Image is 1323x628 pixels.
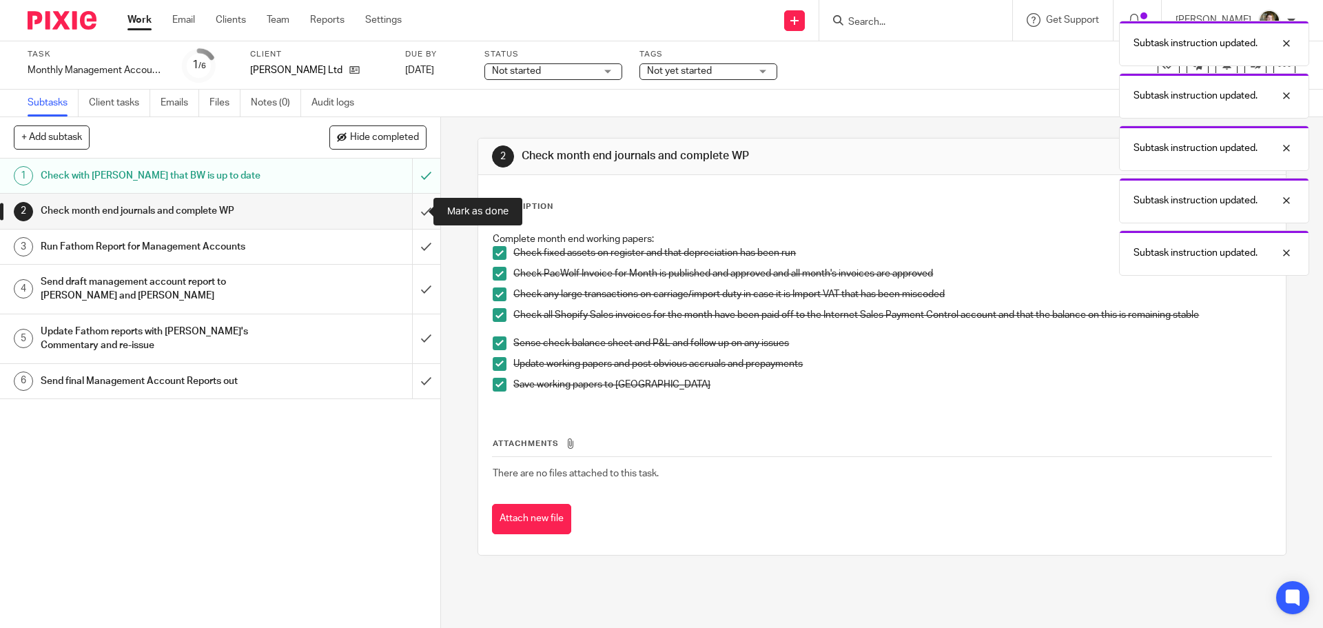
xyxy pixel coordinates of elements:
[28,63,165,77] div: Monthly Management Accounts - [PERSON_NAME]
[492,201,553,212] p: Description
[28,11,96,30] img: Pixie
[513,308,1271,322] p: Check all Shopify Sales invoices for the month have been paid off to the Internet Sales Payment C...
[522,149,912,163] h1: Check month end journals and complete WP
[484,49,622,60] label: Status
[267,13,289,27] a: Team
[127,13,152,27] a: Work
[311,90,365,117] a: Audit logs
[172,13,195,27] a: Email
[28,63,165,77] div: Monthly Management Accounts - Bolin Webb
[513,246,1271,260] p: Check fixed assets on register and that depreciation has been run
[28,49,165,60] label: Task
[28,90,79,117] a: Subtasks
[493,232,1271,246] p: Complete month end working papers:
[1134,246,1258,260] p: Subtask instruction updated.
[14,202,33,221] div: 2
[41,165,279,186] h1: Check with [PERSON_NAME] that BW is up to date
[14,166,33,185] div: 1
[329,125,427,149] button: Hide completed
[14,125,90,149] button: + Add subtask
[1134,194,1258,207] p: Subtask instruction updated.
[492,66,541,76] span: Not started
[14,329,33,348] div: 5
[1134,37,1258,50] p: Subtask instruction updated.
[41,321,279,356] h1: Update Fathom reports with [PERSON_NAME]'s Commentary and re-issue
[250,63,342,77] p: [PERSON_NAME] Ltd
[513,378,1271,392] p: Save working papers to [GEOGRAPHIC_DATA]
[41,236,279,257] h1: Run Fathom Report for Management Accounts
[1258,10,1280,32] img: 1530183611242%20(1).jpg
[41,201,279,221] h1: Check month end journals and complete WP
[405,65,434,75] span: [DATE]
[216,13,246,27] a: Clients
[14,279,33,298] div: 4
[492,504,571,535] button: Attach new file
[209,90,240,117] a: Files
[639,49,777,60] label: Tags
[492,145,514,168] div: 2
[1134,141,1258,155] p: Subtask instruction updated.
[192,57,206,73] div: 1
[647,66,712,76] span: Not yet started
[41,272,279,307] h1: Send draft management account report to [PERSON_NAME] and [PERSON_NAME]
[1134,89,1258,103] p: Subtask instruction updated.
[493,469,659,478] span: There are no files attached to this task.
[250,49,388,60] label: Client
[513,267,1271,281] p: Check PacWolf Invoice for Month is published and approved and all month's invoices are approved
[161,90,199,117] a: Emails
[365,13,402,27] a: Settings
[405,49,467,60] label: Due by
[14,237,33,256] div: 3
[310,13,345,27] a: Reports
[41,371,279,392] h1: Send final Management Account Reports out
[493,440,559,447] span: Attachments
[14,372,33,391] div: 6
[350,132,419,143] span: Hide completed
[513,357,1271,371] p: Update working papers and post obvious accruals and prepayments
[198,62,206,70] small: /6
[513,287,1271,301] p: Check any large transactions on carriage/import duty in case it is Import VAT that has been miscoded
[513,336,1271,350] p: Sense check balance sheet and P&L and follow up on any issues
[251,90,301,117] a: Notes (0)
[89,90,150,117] a: Client tasks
